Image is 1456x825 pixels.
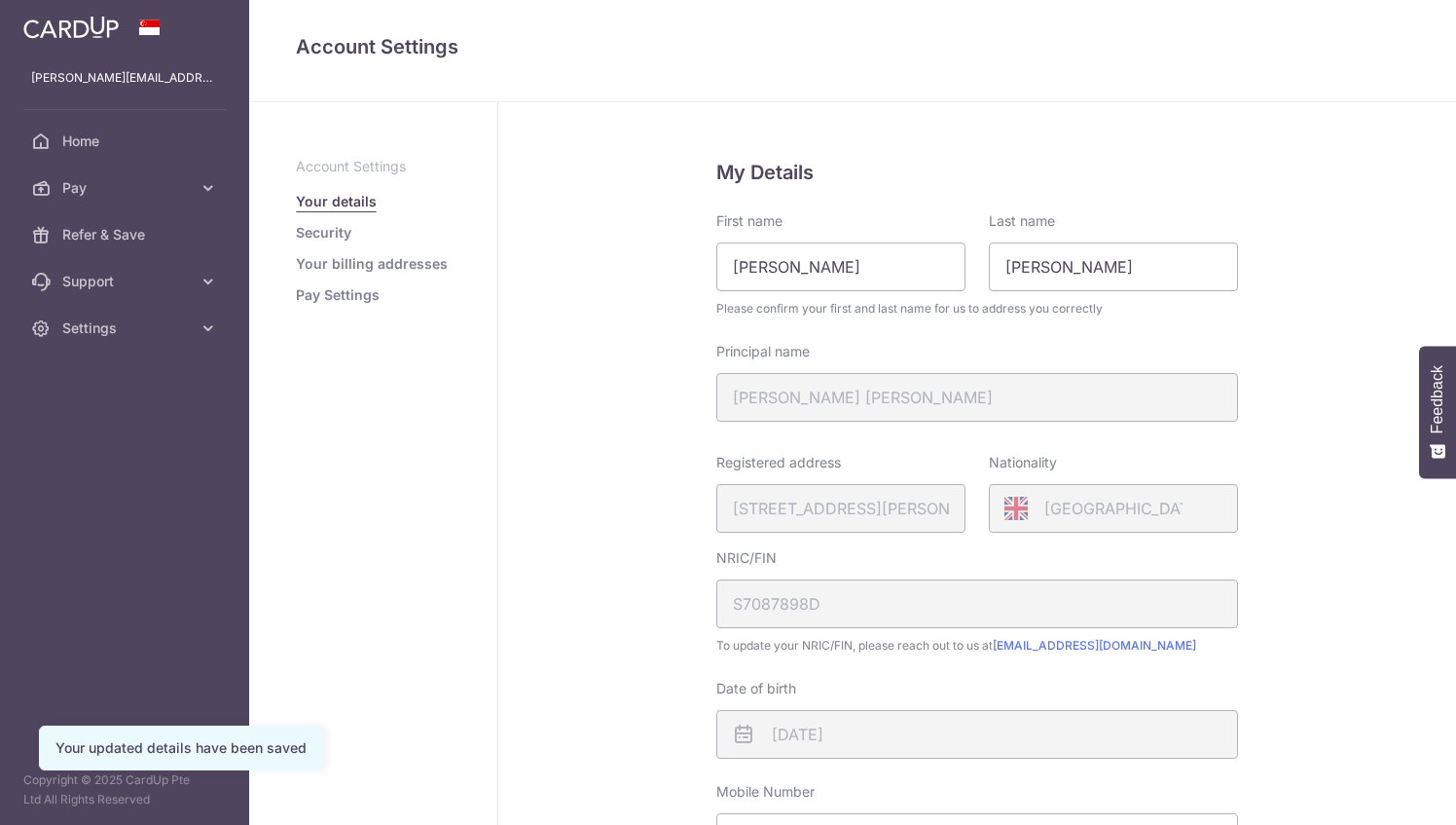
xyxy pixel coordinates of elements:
[716,342,810,361] label: Principal name
[62,131,191,151] span: Home
[296,223,351,243] a: Security
[716,636,1238,656] span: To update your NRIC/FIN, please reach out to us at
[62,272,191,291] span: Support
[716,453,841,472] label: Registered address
[716,211,783,231] label: First name
[989,453,1057,472] label: Nationality
[62,225,191,244] span: Refer & Save
[716,782,815,802] label: Mobile Number
[1419,346,1456,478] button: Feedback - Show survey
[296,157,451,176] p: Account Settings
[716,679,796,698] label: Date of birth
[62,178,191,198] span: Pay
[989,211,1055,231] label: Last name
[31,68,218,88] p: [PERSON_NAME][EMAIL_ADDRESS][DOMAIN_NAME]
[62,319,191,338] span: Settings
[23,16,119,39] img: CardUp
[55,738,307,758] div: Your updated details have been saved
[296,192,377,211] a: Your details
[716,157,1238,188] h5: My Details
[1429,365,1446,433] span: Feedback
[296,254,448,274] a: Your billing addresses
[296,31,1409,62] h4: Account Settings
[716,548,777,568] label: NRIC/FIN
[716,243,965,291] input: First name
[296,285,380,305] a: Pay Settings
[716,299,1238,319] span: Please confirm your first and last name for us to address you correctly
[993,638,1196,653] a: [EMAIL_ADDRESS][DOMAIN_NAME]
[989,243,1238,291] input: Last name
